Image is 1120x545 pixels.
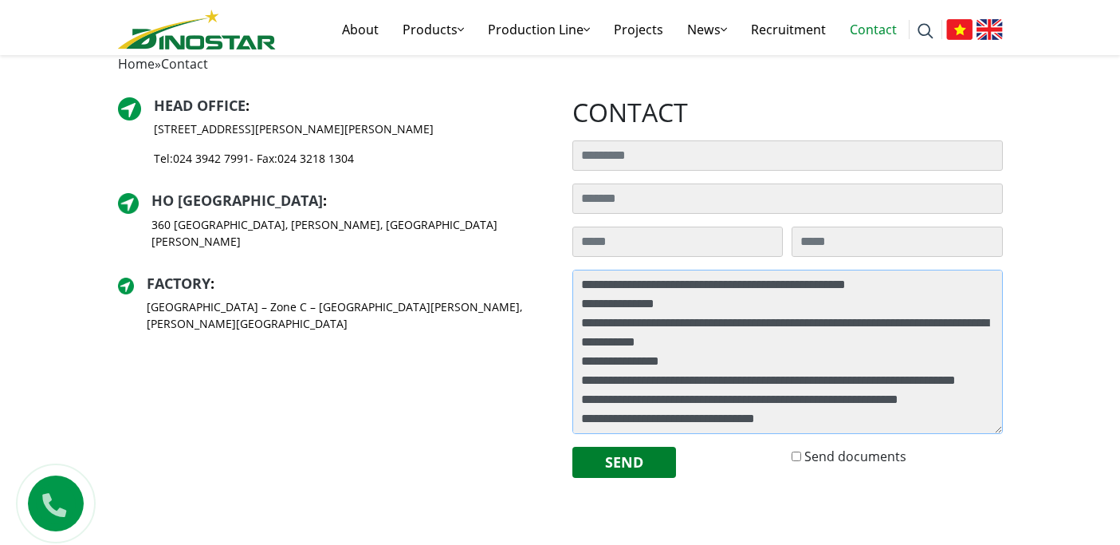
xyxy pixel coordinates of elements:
[118,278,134,294] img: directer
[147,275,548,293] h2: :
[330,4,391,55] a: About
[804,447,906,466] label: Send documents
[118,55,208,73] span: »
[572,97,1003,128] h2: contact
[173,151,250,166] a: 024 3942 7991
[675,4,739,55] a: News
[151,216,548,250] p: 360 [GEOGRAPHIC_DATA], [PERSON_NAME], [GEOGRAPHIC_DATA][PERSON_NAME]
[147,274,210,293] a: Factory
[572,447,676,478] button: Send
[154,150,434,167] p: Tel: - Fax:
[391,4,476,55] a: Products
[161,55,208,73] span: Contact
[946,19,973,40] img: Tiếng Việt
[602,4,675,55] a: Projects
[118,193,139,214] img: directer
[838,4,909,55] a: Contact
[739,4,838,55] a: Recruitment
[151,192,548,210] h2: :
[118,55,155,73] a: Home
[147,298,548,332] p: [GEOGRAPHIC_DATA] – Zone C – [GEOGRAPHIC_DATA][PERSON_NAME], [PERSON_NAME][GEOGRAPHIC_DATA]
[277,151,354,166] a: 024 3218 1304
[977,19,1003,40] img: English
[476,4,602,55] a: Production Line
[118,97,141,120] img: directer
[918,23,933,39] img: search
[151,191,323,210] a: HO [GEOGRAPHIC_DATA]
[154,120,434,137] p: [STREET_ADDRESS][PERSON_NAME][PERSON_NAME]
[154,96,246,115] a: Head Office
[118,10,276,49] img: logo
[154,97,434,115] h2: :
